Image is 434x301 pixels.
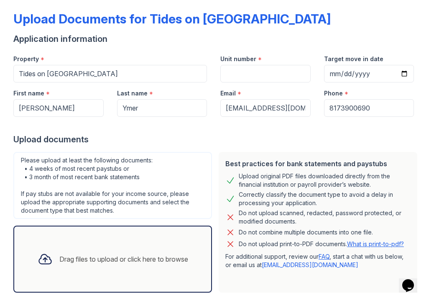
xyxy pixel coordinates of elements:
div: Correctly classify the document type to avoid a delay in processing your application. [239,190,411,207]
a: FAQ [319,253,329,260]
div: Do not combine multiple documents into one file. [239,227,373,237]
p: Do not upload print-to-PDF documents. [239,240,404,248]
p: For additional support, review our , start a chat with us below, or email us at [225,252,411,269]
div: Best practices for bank statements and paystubs [225,159,411,169]
div: Drag files to upload or click here to browse [59,254,188,264]
iframe: chat widget [399,268,426,293]
div: Please upload at least the following documents: • 4 weeks of most recent paystubs or • 3 month of... [13,152,212,219]
label: Last name [117,89,148,98]
div: Upload Documents for Tides on [GEOGRAPHIC_DATA] [13,11,331,26]
div: Upload original PDF files downloaded directly from the financial institution or payroll provider’... [239,172,411,189]
label: Email [220,89,236,98]
div: Upload documents [13,134,421,145]
a: [EMAIL_ADDRESS][DOMAIN_NAME] [262,261,358,268]
a: What is print-to-pdf? [347,240,404,247]
label: Property [13,55,39,63]
label: Unit number [220,55,256,63]
label: Target move in date [324,55,383,63]
div: Application information [13,33,421,45]
label: First name [13,89,44,98]
label: Phone [324,89,343,98]
div: Do not upload scanned, redacted, password protected, or modified documents. [239,209,411,226]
